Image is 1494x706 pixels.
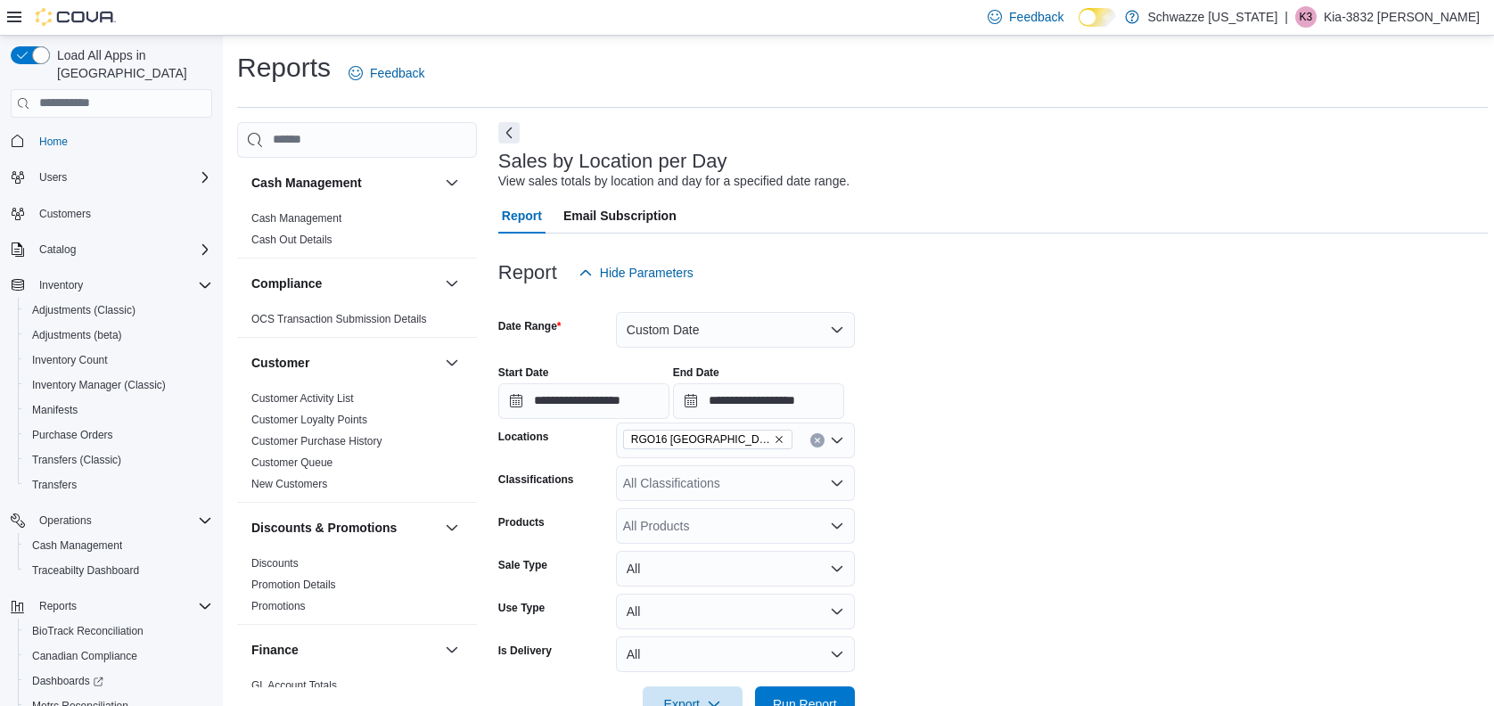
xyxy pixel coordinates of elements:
span: Dashboards [25,670,212,692]
span: GL Account Totals [251,678,337,693]
label: Is Delivery [498,644,552,658]
div: Customer [237,388,477,502]
h3: Cash Management [251,174,362,192]
span: RGO16 Alamogordo [623,430,792,449]
button: Hide Parameters [571,255,701,291]
button: Reports [4,594,219,619]
a: Home [32,131,75,152]
button: Purchase Orders [18,423,219,447]
span: Adjustments (Classic) [32,303,135,317]
span: Traceabilty Dashboard [32,563,139,578]
img: Cova [36,8,116,26]
a: Customer Queue [251,456,332,469]
a: Inventory Count [25,349,115,371]
a: Cash Management [25,535,129,556]
button: Open list of options [830,519,844,533]
span: New Customers [251,477,327,491]
button: Custom Date [616,312,855,348]
button: Discounts & Promotions [251,519,438,537]
a: Adjustments (Classic) [25,300,143,321]
input: Press the down key to open a popover containing a calendar. [498,383,669,419]
button: Next [498,122,520,144]
button: Catalog [32,239,83,260]
button: Compliance [251,275,438,292]
button: Transfers [18,472,219,497]
span: Cash Management [251,211,341,226]
h1: Reports [237,50,331,86]
span: Adjustments (beta) [25,324,212,346]
label: Products [498,515,545,529]
button: Users [32,167,74,188]
div: Kia-3832 Lowe [1295,6,1317,28]
input: Dark Mode [1079,8,1116,27]
button: Customer [251,354,438,372]
span: Reports [39,599,77,613]
button: Users [4,165,219,190]
button: All [616,551,855,587]
a: Purchase Orders [25,424,120,446]
span: Promotion Details [251,578,336,592]
div: View sales totals by location and day for a specified date range. [498,172,850,191]
span: Adjustments (beta) [32,328,122,342]
button: Compliance [441,273,463,294]
div: Discounts & Promotions [237,553,477,624]
button: All [616,636,855,672]
button: Open list of options [830,476,844,490]
button: Inventory [4,273,219,298]
span: Operations [32,510,212,531]
span: Cash Out Details [251,233,332,247]
button: Traceabilty Dashboard [18,558,219,583]
button: Remove RGO16 Alamogordo from selection in this group [774,434,784,445]
span: Feedback [1009,8,1063,26]
a: OCS Transaction Submission Details [251,313,427,325]
span: Transfers [25,474,212,496]
span: Discounts [251,556,299,571]
button: Inventory Count [18,348,219,373]
a: Transfers (Classic) [25,449,128,471]
span: BioTrack Reconciliation [32,624,144,638]
span: Home [32,130,212,152]
a: Dashboards [25,670,111,692]
span: Transfers [32,478,77,492]
span: Inventory [39,278,83,292]
button: BioTrack Reconciliation [18,619,219,644]
span: Traceabilty Dashboard [25,560,212,581]
button: Manifests [18,398,219,423]
label: Locations [498,430,549,444]
div: Cash Management [237,208,477,258]
a: Cash Management [251,212,341,225]
button: Operations [4,508,219,533]
span: Customer Queue [251,456,332,470]
span: Purchase Orders [25,424,212,446]
span: Inventory Manager (Classic) [32,378,166,392]
a: Customer Activity List [251,392,354,405]
span: Hide Parameters [600,264,694,282]
span: Transfers (Classic) [25,449,212,471]
span: Cash Management [32,538,122,553]
span: Transfers (Classic) [32,453,121,467]
button: Inventory [32,275,90,296]
span: Customer Activity List [251,391,354,406]
a: Transfers [25,474,84,496]
label: Classifications [498,472,574,487]
button: Customer [441,352,463,374]
span: Manifests [25,399,212,421]
a: Feedback [341,55,431,91]
h3: Discounts & Promotions [251,519,397,537]
span: Inventory Count [25,349,212,371]
button: Finance [251,641,438,659]
span: OCS Transaction Submission Details [251,312,427,326]
button: Adjustments (beta) [18,323,219,348]
h3: Report [498,262,557,283]
a: Canadian Compliance [25,645,144,667]
span: Canadian Compliance [32,649,137,663]
label: Sale Type [498,558,547,572]
button: Reports [32,595,84,617]
h3: Finance [251,641,299,659]
span: Inventory Manager (Classic) [25,374,212,396]
label: Start Date [498,365,549,380]
button: Finance [441,639,463,661]
button: All [616,594,855,629]
a: Manifests [25,399,85,421]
